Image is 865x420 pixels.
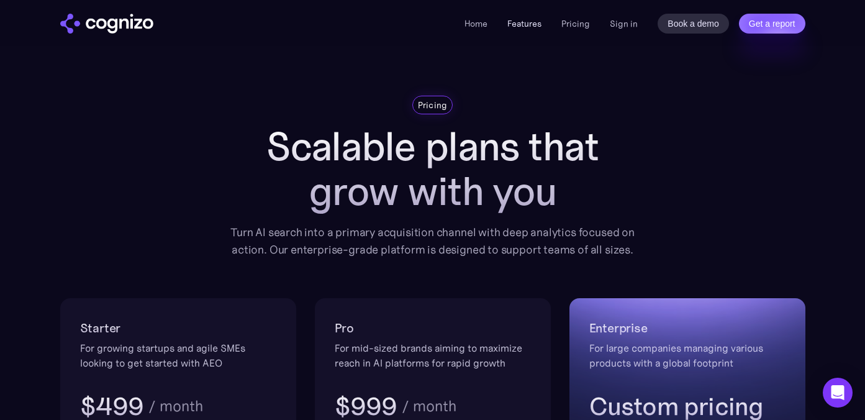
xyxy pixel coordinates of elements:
[80,318,276,338] h2: Starter
[60,14,153,34] img: cognizo logo
[222,224,644,258] div: Turn AI search into a primary acquisition channel with deep analytics focused on action. Our ente...
[148,399,203,414] div: / month
[335,318,531,338] h2: Pro
[222,124,644,214] h1: Scalable plans that grow with you
[658,14,729,34] a: Book a demo
[418,99,448,111] div: Pricing
[561,18,590,29] a: Pricing
[464,18,487,29] a: Home
[589,340,786,370] div: For large companies managing various products with a global footprint
[507,18,541,29] a: Features
[335,340,531,370] div: For mid-sized brands aiming to maximize reach in AI platforms for rapid growth
[402,399,456,414] div: / month
[60,14,153,34] a: home
[823,378,853,408] div: Open Intercom Messenger
[739,14,805,34] a: Get a report
[589,318,786,338] h2: Enterprise
[80,340,276,370] div: For growing startups and agile SMEs looking to get started with AEO
[610,16,638,31] a: Sign in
